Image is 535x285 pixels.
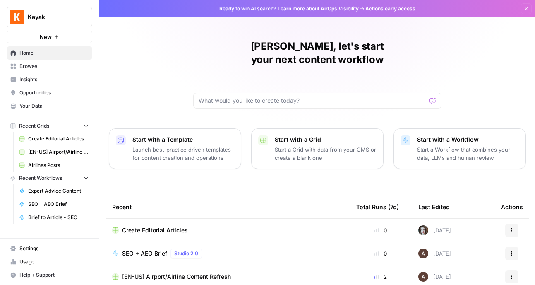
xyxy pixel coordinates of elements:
[28,13,78,21] span: Kayak
[7,242,92,255] a: Settings
[122,273,231,281] span: [EN-US] Airport/Airline Content Refresh
[15,145,92,159] a: [EN-US] Airport/Airline Content Refresh
[15,198,92,211] a: SEO + AEO Brief
[40,33,52,41] span: New
[109,128,241,169] button: Start with a TemplateLaunch best-practice driven templates for content creation and operations
[19,122,49,130] span: Recent Grids
[275,135,377,144] p: Start with a Grid
[10,10,24,24] img: Kayak Logo
[7,99,92,113] a: Your Data
[501,196,523,218] div: Actions
[356,249,405,258] div: 0
[418,249,451,258] div: [DATE]
[19,89,89,97] span: Opportunities
[7,268,92,282] button: Help + Support
[174,250,198,257] span: Studio 2.0
[28,200,89,208] span: SEO + AEO Brief
[132,145,234,162] p: Launch best-practice driven templates for content creation and operations
[356,273,405,281] div: 2
[19,102,89,110] span: Your Data
[112,196,343,218] div: Recent
[393,128,526,169] button: Start with a WorkflowStart a Workflow that combines your data, LLMs and human review
[7,73,92,86] a: Insights
[7,7,92,27] button: Workspace: Kayak
[19,76,89,83] span: Insights
[7,31,92,43] button: New
[7,120,92,132] button: Recent Grids
[28,148,89,156] span: [EN-US] Airport/Airline Content Refresh
[418,249,428,258] img: wtbmvrjo3qvncyiyitl6zoukl9gz
[19,271,89,279] span: Help + Support
[28,214,89,221] span: Brief to Article - SEO
[417,145,519,162] p: Start a Workflow that combines your data, LLMs and human review
[278,5,305,12] a: Learn more
[15,159,92,172] a: Airlines Posts
[193,40,441,66] h1: [PERSON_NAME], let's start your next content workflow
[199,97,426,105] input: What would you like to create today?
[219,5,359,12] span: Ready to win AI search? about AirOps Visibility
[28,187,89,195] span: Expert Advice Content
[356,226,405,234] div: 0
[19,258,89,266] span: Usage
[418,272,451,282] div: [DATE]
[122,249,167,258] span: SEO + AEO Brief
[251,128,384,169] button: Start with a GridStart a Grid with data from your CMS or create a blank one
[132,135,234,144] p: Start with a Template
[15,184,92,198] a: Expert Advice Content
[28,162,89,169] span: Airlines Posts
[7,46,92,60] a: Home
[112,273,343,281] a: [EN-US] Airport/Airline Content Refresh
[418,225,451,235] div: [DATE]
[275,145,377,162] p: Start a Grid with data from your CMS or create a blank one
[112,249,343,258] a: SEO + AEO BriefStudio 2.0
[418,225,428,235] img: rz7p8tmnmqi1pt4pno23fskyt2v8
[15,132,92,145] a: Create Editorial Articles
[19,245,89,252] span: Settings
[112,226,343,234] a: Create Editorial Articles
[19,174,62,182] span: Recent Workflows
[7,255,92,268] a: Usage
[418,272,428,282] img: wtbmvrjo3qvncyiyitl6zoukl9gz
[19,63,89,70] span: Browse
[28,135,89,142] span: Create Editorial Articles
[365,5,415,12] span: Actions early access
[356,196,399,218] div: Total Runs (7d)
[418,196,450,218] div: Last Edited
[7,86,92,99] a: Opportunities
[15,211,92,224] a: Brief to Article - SEO
[7,60,92,73] a: Browse
[19,49,89,57] span: Home
[417,135,519,144] p: Start with a Workflow
[122,226,188,234] span: Create Editorial Articles
[7,172,92,184] button: Recent Workflows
